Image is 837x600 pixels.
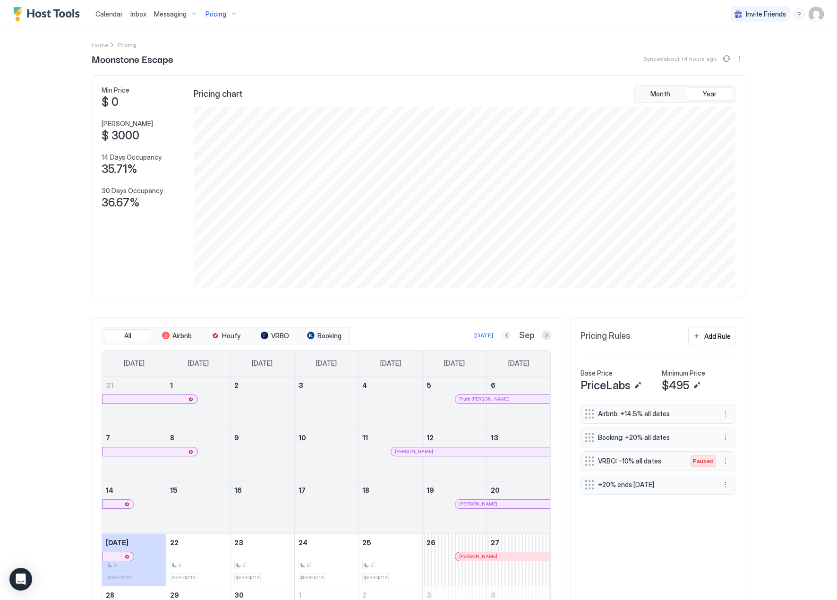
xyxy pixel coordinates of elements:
[95,9,123,19] a: Calendar
[362,486,369,494] span: 18
[166,533,231,586] td: September 22, 2025
[300,574,324,581] span: $594-$713
[102,129,139,143] span: $ 3000
[299,434,306,442] span: 10
[102,377,166,394] a: August 31, 2025
[491,381,495,389] span: 6
[519,330,534,341] span: Sep
[106,591,114,599] span: 28
[114,351,154,376] a: Sunday
[118,41,137,48] span: Breadcrumb
[130,9,146,19] a: Inbox
[307,562,309,568] span: 2
[316,359,337,368] span: [DATE]
[473,330,495,341] button: [DATE]
[721,53,732,64] button: Sync prices
[359,533,423,586] td: September 25, 2025
[102,153,162,162] span: 14 Days Occupancy
[102,187,163,195] span: 30 Days Occupancy
[581,369,613,377] span: Base Price
[102,120,153,128] span: [PERSON_NAME]
[734,53,745,64] button: More options
[102,429,166,446] a: September 7, 2025
[231,377,294,394] a: September 2, 2025
[427,591,431,599] span: 3
[542,331,551,340] button: Next month
[299,486,306,494] span: 17
[170,434,174,442] span: 8
[370,562,373,568] span: 2
[662,369,705,377] span: Minimum Price
[720,479,731,490] button: More options
[170,539,179,547] span: 22
[662,378,689,393] span: $495
[114,562,117,568] span: 2
[166,377,230,394] a: September 1, 2025
[423,429,487,481] td: September 12, 2025
[92,51,173,66] span: Moonstone Escape
[720,455,731,467] div: menu
[307,351,346,376] a: Wednesday
[423,534,487,551] a: September 26, 2025
[423,377,487,394] a: September 5, 2025
[794,9,805,20] div: menu
[104,329,151,343] button: All
[643,55,717,62] span: Synced about 14 hours ago
[720,408,731,420] div: menu
[704,331,731,341] div: Add Rule
[459,553,547,559] div: [PERSON_NAME]
[746,10,786,18] span: Invite Friends
[423,481,487,533] td: September 19, 2025
[359,481,423,533] td: September 18, 2025
[170,381,173,389] span: 1
[295,534,359,551] a: September 24, 2025
[423,481,487,499] a: September 19, 2025
[362,434,368,442] span: 11
[171,574,195,581] span: $594-$713
[427,381,431,389] span: 5
[362,381,367,389] span: 4
[637,87,684,101] button: Month
[166,429,231,481] td: September 8, 2025
[720,455,731,467] button: More options
[178,562,181,568] span: 2
[102,481,166,499] a: September 14, 2025
[242,351,282,376] a: Tuesday
[720,408,731,420] button: More options
[124,359,145,368] span: [DATE]
[598,433,710,442] span: Booking: +20% all dates
[124,332,131,340] span: All
[720,432,731,443] button: More options
[688,327,735,345] button: Add Rule
[13,7,84,21] div: Host Tools Logo
[299,591,301,599] span: 1
[166,534,230,551] a: September 22, 2025
[230,533,294,586] td: September 23, 2025
[720,479,731,490] div: menu
[188,359,209,368] span: [DATE]
[170,591,179,599] span: 29
[427,434,434,442] span: 12
[491,591,495,599] span: 4
[102,162,137,176] span: 35.71%
[166,481,230,499] a: September 15, 2025
[102,95,119,109] span: $ 0
[359,429,423,481] td: September 11, 2025
[362,591,367,599] span: 2
[459,396,547,402] div: Truth [PERSON_NAME]
[294,377,359,429] td: September 3, 2025
[427,539,436,547] span: 26
[720,432,731,443] div: menu
[130,10,146,18] span: Inbox
[581,331,631,342] span: Pricing Rules
[294,533,359,586] td: September 24, 2025
[242,562,245,568] span: 2
[194,89,242,100] span: Pricing chart
[581,378,630,393] span: PriceLabs
[491,539,499,547] span: 27
[170,486,178,494] span: 15
[234,591,244,599] span: 30
[395,448,547,454] div: [PERSON_NAME]
[598,480,710,489] span: +20% ends [DATE]
[487,481,551,499] a: September 20, 2025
